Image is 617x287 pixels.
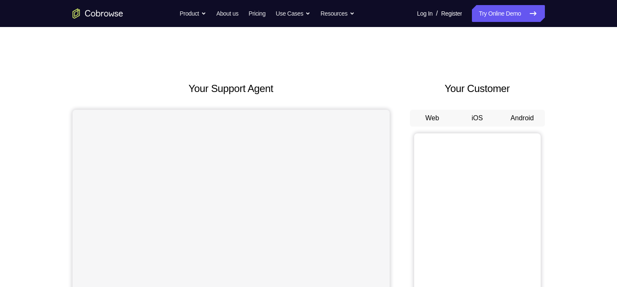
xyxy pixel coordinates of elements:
[472,5,544,22] a: Try Online Demo
[216,5,238,22] a: About us
[321,5,355,22] button: Resources
[500,110,545,127] button: Android
[276,5,310,22] button: Use Cases
[73,81,390,96] h2: Your Support Agent
[417,5,433,22] a: Log In
[410,110,455,127] button: Web
[436,8,438,19] span: /
[248,5,265,22] a: Pricing
[455,110,500,127] button: iOS
[410,81,545,96] h2: Your Customer
[180,5,206,22] button: Product
[73,8,123,19] a: Go to the home page
[441,5,462,22] a: Register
